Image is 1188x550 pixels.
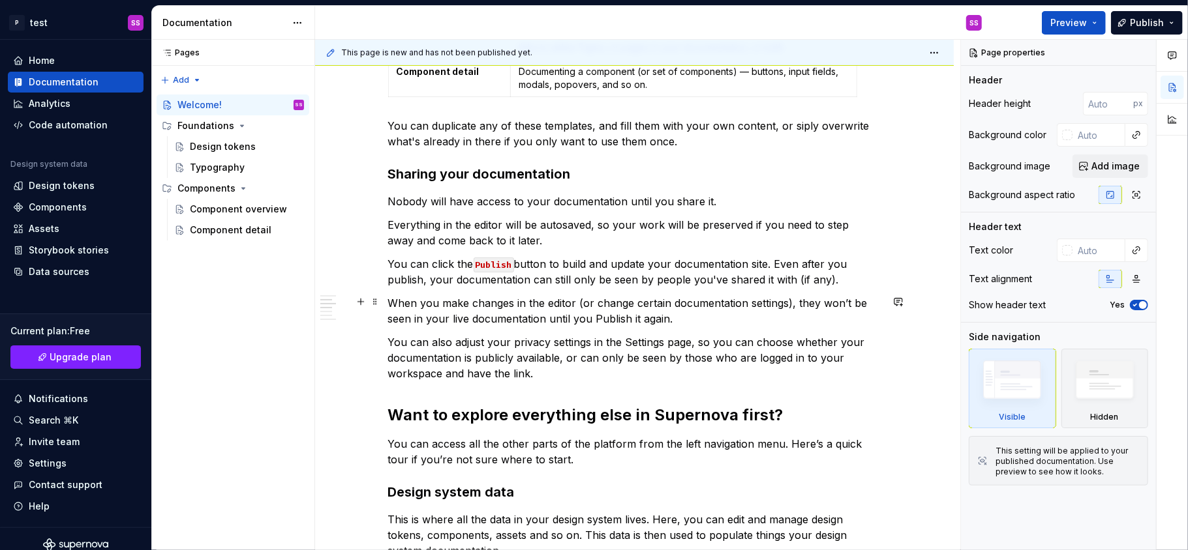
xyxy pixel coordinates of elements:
[177,98,222,111] div: Welcome!
[9,15,25,31] div: P
[8,388,144,409] button: Notifications
[29,201,87,214] div: Components
[388,295,881,326] p: When you make changes in the editor (or change certain documentation settings), they won’t be see...
[29,76,99,89] div: Documentation
[1050,16,1087,29] span: Preview
[29,500,50,513] div: Help
[29,265,89,278] div: Data sources
[969,220,1022,233] div: Header text
[177,182,236,195] div: Components
[10,345,141,369] a: Upgrade plan
[157,48,200,58] div: Pages
[157,178,309,199] div: Components
[173,75,189,85] span: Add
[131,18,140,28] div: SS
[169,199,309,220] a: Component overview
[8,197,144,218] a: Components
[29,244,109,257] div: Storybook stories
[190,224,271,237] div: Component detail
[8,474,144,495] button: Contact support
[474,257,514,272] code: Publish
[1073,123,1125,147] input: Auto
[388,256,881,287] p: You can click the button to build and update your documentation site. Even after you publish, you...
[30,16,48,29] div: test
[1083,92,1133,115] input: Auto
[969,160,1050,173] div: Background image
[8,261,144,282] a: Data sources
[1111,11,1183,35] button: Publish
[29,435,80,448] div: Invite team
[29,392,88,405] div: Notifications
[388,483,881,501] h3: Design system data
[169,220,309,240] a: Component detail
[969,74,1002,87] div: Header
[969,349,1056,428] div: Visible
[29,97,70,110] div: Analytics
[1061,349,1149,428] div: Hidden
[29,119,108,132] div: Code automation
[29,54,55,67] div: Home
[519,65,849,91] p: Documenting a component (or set of components) — buttons, input fields, modals, popovers, and so on.
[388,436,881,467] p: You can access all the other parts of the platform from the left navigation menu. Here’s a quick ...
[1130,16,1164,29] span: Publish
[8,218,144,239] a: Assets
[397,66,480,77] strong: Component detail
[29,478,102,491] div: Contact support
[10,159,87,169] div: Design system data
[295,98,303,111] div: SS
[969,298,1046,311] div: Show header text
[29,414,78,427] div: Search ⌘K
[1042,11,1106,35] button: Preview
[8,496,144,517] button: Help
[190,203,287,216] div: Component overview
[162,16,286,29] div: Documentation
[388,194,881,209] p: Nobody will have access to your documentation until you share it.
[8,50,144,71] a: Home
[999,412,1026,422] div: Visible
[8,410,144,431] button: Search ⌘K
[157,71,206,89] button: Add
[8,72,144,93] a: Documentation
[8,240,144,261] a: Storybook stories
[388,217,881,248] p: Everything in the editor will be autosaved, so your work will be preserved if you need to step aw...
[8,93,144,114] a: Analytics
[29,179,95,192] div: Design tokens
[157,94,309,115] a: Welcome!SS
[1110,300,1125,310] label: Yes
[157,94,309,240] div: Page tree
[190,140,256,153] div: Design tokens
[388,165,881,183] h3: Sharing your documentation
[1091,412,1119,422] div: Hidden
[969,97,1031,110] div: Header height
[996,446,1140,477] div: This setting will be applied to your published documentation. Use preview to see how it looks.
[29,457,67,470] div: Settings
[969,18,979,28] div: SS
[157,115,309,136] div: Foundations
[969,272,1032,285] div: Text alignment
[1073,154,1148,178] button: Add image
[341,48,532,58] span: This page is new and has not been published yet.
[388,334,881,381] p: You can also adjust your privacy settings in the Settings page, so you can choose whether your do...
[169,136,309,157] a: Design tokens
[169,157,309,178] a: Typography
[10,325,141,338] div: Current plan : Free
[1091,160,1140,173] span: Add image
[8,115,144,136] a: Code automation
[1133,98,1143,109] p: px
[50,351,112,364] span: Upgrade plan
[29,222,59,235] div: Assets
[8,431,144,452] a: Invite team
[969,128,1046,141] div: Background color
[8,453,144,474] a: Settings
[969,188,1075,201] div: Background aspect ratio
[388,118,881,149] p: You can duplicate any of these templates, and fill them with your own content, or siply overwrite...
[969,244,1013,257] div: Text color
[177,119,234,132] div: Foundations
[190,161,245,174] div: Typography
[388,405,881,426] h2: Want to explore everything else in Supernova first?
[8,175,144,196] a: Design tokens
[969,330,1041,343] div: Side navigation
[1073,239,1125,262] input: Auto
[3,8,149,36] button: PtestSS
